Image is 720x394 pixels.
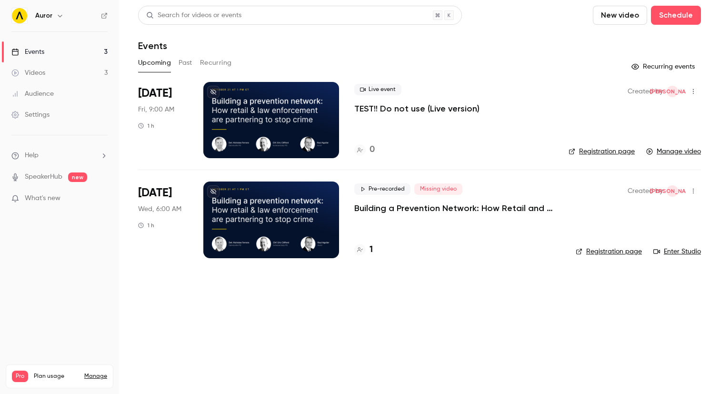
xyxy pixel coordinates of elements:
[354,183,410,195] span: Pre-recorded
[11,47,44,57] div: Events
[627,59,701,74] button: Recurring events
[628,86,663,97] span: Created by
[138,122,154,130] div: 1 h
[138,185,172,201] span: [DATE]
[146,10,241,20] div: Search for videos or events
[25,151,39,161] span: Help
[569,147,635,156] a: Registration page
[12,371,28,382] span: Pro
[11,89,54,99] div: Audience
[138,222,154,229] div: 1 h
[354,243,373,256] a: 1
[11,151,108,161] li: help-dropdown-opener
[370,243,373,256] h4: 1
[138,86,172,101] span: [DATE]
[96,194,108,203] iframe: Noticeable Trigger
[354,143,375,156] a: 0
[653,247,701,256] a: Enter Studio
[354,84,401,95] span: Live event
[138,182,188,258] div: Oct 21 Tue, 1:00 PM (America/New York)
[11,110,50,120] div: Settings
[179,55,192,71] button: Past
[650,185,695,197] span: [PERSON_NAME]
[138,55,171,71] button: Upcoming
[84,373,107,380] a: Manage
[138,105,174,114] span: Fri, 9:00 AM
[68,172,87,182] span: new
[667,185,678,197] span: Jamie Orsbourn
[25,193,60,203] span: What's new
[651,6,701,25] button: Schedule
[200,55,232,71] button: Recurring
[593,6,647,25] button: New video
[25,172,62,182] a: SpeakerHub
[354,202,560,214] a: Building a Prevention Network: How Retail and Law Enforcement Are Partnering to Stop Crime
[646,147,701,156] a: Manage video
[138,204,181,214] span: Wed, 6:00 AM
[414,183,462,195] span: Missing video
[138,40,167,51] h1: Events
[138,82,188,158] div: Oct 10 Fri, 9:00 AM (Pacific/Auckland)
[354,103,480,114] a: TEST!! Do not use (Live version)
[628,185,663,197] span: Created by
[650,86,695,97] span: [PERSON_NAME]
[370,143,375,156] h4: 0
[576,247,642,256] a: Registration page
[11,68,45,78] div: Videos
[667,86,678,97] span: Jamie Orsbourn
[35,11,52,20] h6: Auror
[12,8,27,23] img: Auror
[34,373,79,380] span: Plan usage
